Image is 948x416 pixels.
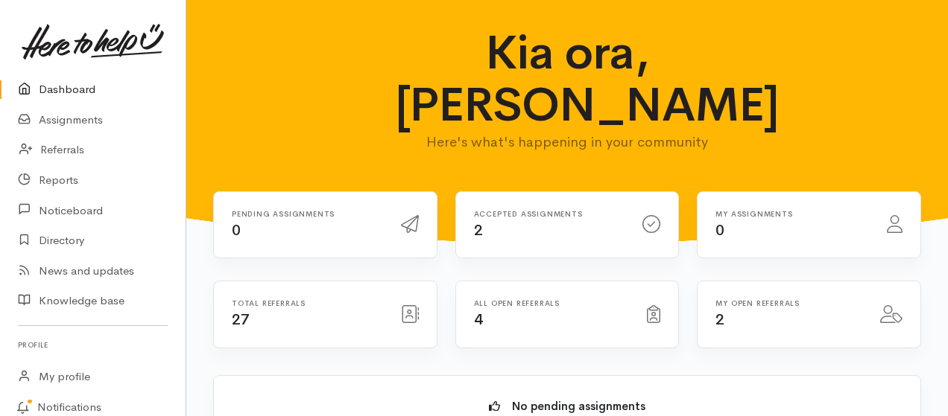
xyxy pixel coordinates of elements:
[474,210,625,218] h6: Accepted assignments
[474,221,483,240] span: 2
[715,210,869,218] h6: My assignments
[18,335,168,355] h6: Profile
[512,399,645,413] b: No pending assignments
[395,27,740,132] h1: Kia ora, [PERSON_NAME]
[715,310,724,329] span: 2
[395,132,740,153] p: Here's what's happening in your community
[232,299,383,307] h6: Total referrals
[474,310,483,329] span: 4
[474,299,630,307] h6: All open referrals
[715,299,862,307] h6: My open referrals
[232,310,249,329] span: 27
[232,210,383,218] h6: Pending assignments
[715,221,724,240] span: 0
[232,221,241,240] span: 0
